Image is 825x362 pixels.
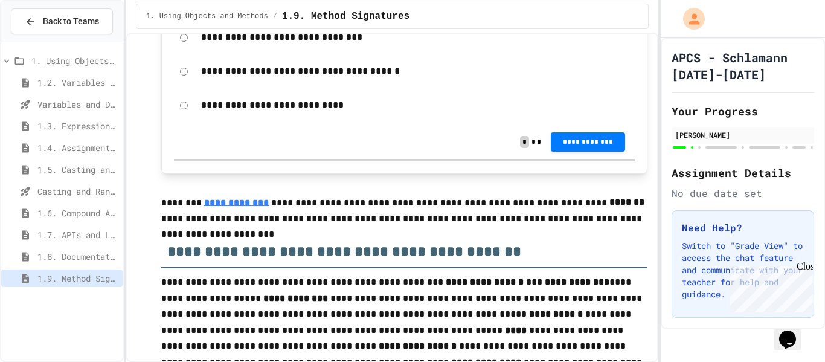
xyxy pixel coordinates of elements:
[725,261,813,312] iframe: chat widget
[31,54,118,67] span: 1. Using Objects and Methods
[37,207,118,219] span: 1.6. Compound Assignment Operators
[682,221,804,235] h3: Need Help?
[37,272,118,285] span: 1.9. Method Signatures
[5,5,83,77] div: Chat with us now!Close
[37,120,118,132] span: 1.3. Expressions and Output [New]
[672,49,814,83] h1: APCS - Schlamann [DATE]-[DATE]
[774,314,813,350] iframe: chat widget
[672,103,814,120] h2: Your Progress
[670,5,708,33] div: My Account
[37,185,118,198] span: Casting and Ranges of variables - Quiz
[11,8,113,34] button: Back to Teams
[146,11,268,21] span: 1. Using Objects and Methods
[273,11,277,21] span: /
[43,15,99,28] span: Back to Teams
[37,228,118,241] span: 1.7. APIs and Libraries
[672,186,814,201] div: No due date set
[37,98,118,111] span: Variables and Data Types - Quiz
[675,129,811,140] div: [PERSON_NAME]
[37,250,118,263] span: 1.8. Documentation with Comments and Preconditions
[37,141,118,154] span: 1.4. Assignment and Input
[682,240,804,300] p: Switch to "Grade View" to access the chat feature and communicate with your teacher for help and ...
[37,163,118,176] span: 1.5. Casting and Ranges of Values
[672,164,814,181] h2: Assignment Details
[282,9,409,24] span: 1.9. Method Signatures
[37,76,118,89] span: 1.2. Variables and Data Types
